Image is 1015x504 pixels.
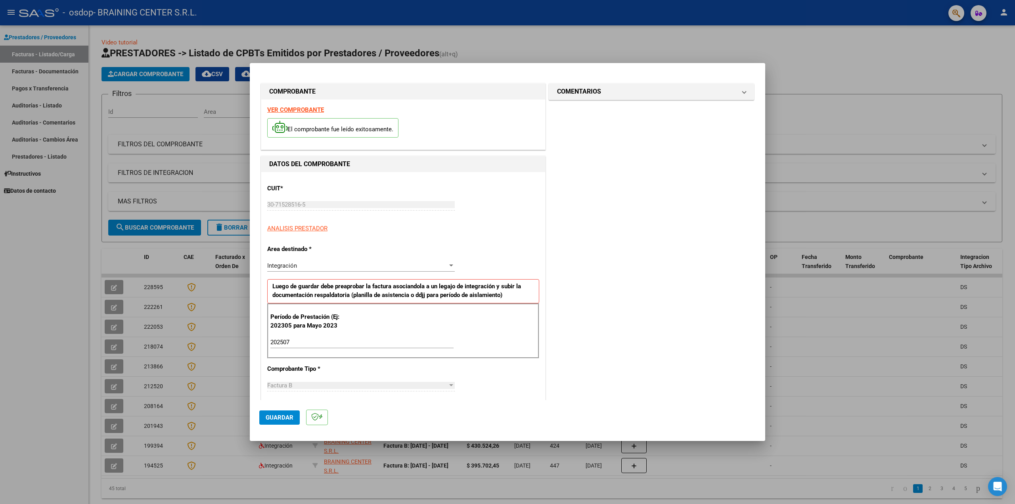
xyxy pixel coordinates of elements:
[267,184,349,193] p: CUIT
[259,410,300,425] button: Guardar
[267,118,398,138] p: El comprobante fue leído exitosamente.
[267,382,292,389] span: Factura B
[267,262,297,269] span: Integración
[270,312,350,330] p: Período de Prestación (Ej: 202305 para Mayo 2023
[269,160,350,168] strong: DATOS DEL COMPROBANTE
[267,364,349,374] p: Comprobante Tipo *
[267,106,324,113] a: VER COMPROBANTE
[269,88,316,95] strong: COMPROBANTE
[267,225,327,232] span: ANALISIS PRESTADOR
[267,245,349,254] p: Area destinado *
[988,477,1007,496] div: Open Intercom Messenger
[272,283,521,299] strong: Luego de guardar debe preaprobar la factura asociandola a un legajo de integración y subir la doc...
[266,414,293,421] span: Guardar
[549,84,754,100] mat-expansion-panel-header: COMENTARIOS
[557,87,601,96] h1: COMENTARIOS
